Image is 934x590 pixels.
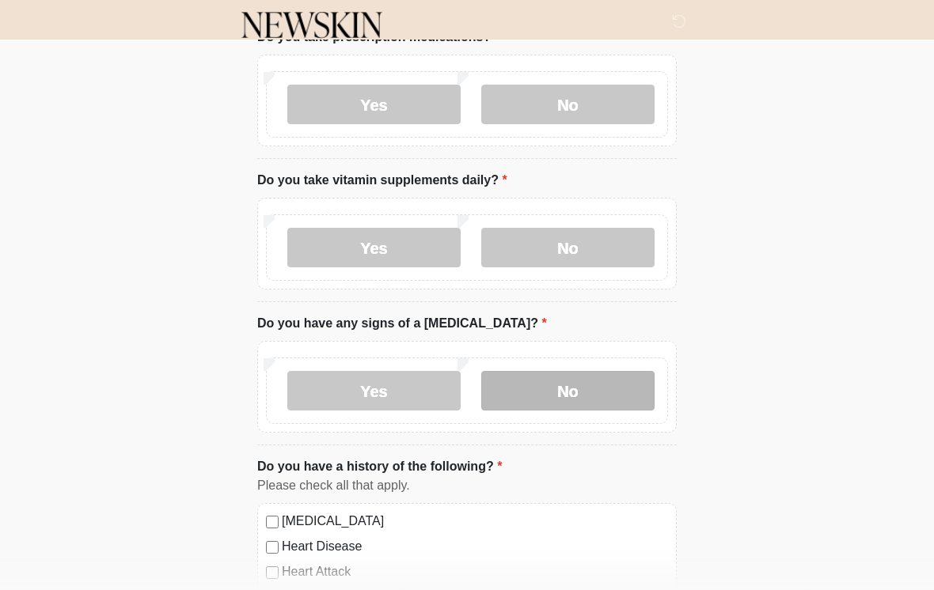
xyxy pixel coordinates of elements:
label: [MEDICAL_DATA] [282,512,668,531]
label: No [481,228,655,267]
label: Heart Disease [282,537,668,556]
input: [MEDICAL_DATA] [266,516,279,528]
div: Please check all that apply. [257,476,677,495]
label: Yes [287,371,461,410]
label: Heart Attack [282,562,668,581]
label: Do you take vitamin supplements daily? [257,171,507,190]
label: Yes [287,85,461,124]
label: No [481,85,655,124]
input: Heart Disease [266,541,279,554]
label: Yes [287,228,461,267]
img: Newskin Logo [241,12,382,39]
input: Heart Attack [266,566,279,579]
label: Do you have a history of the following? [257,457,502,476]
label: Do you have any signs of a [MEDICAL_DATA]? [257,314,547,333]
label: No [481,371,655,410]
